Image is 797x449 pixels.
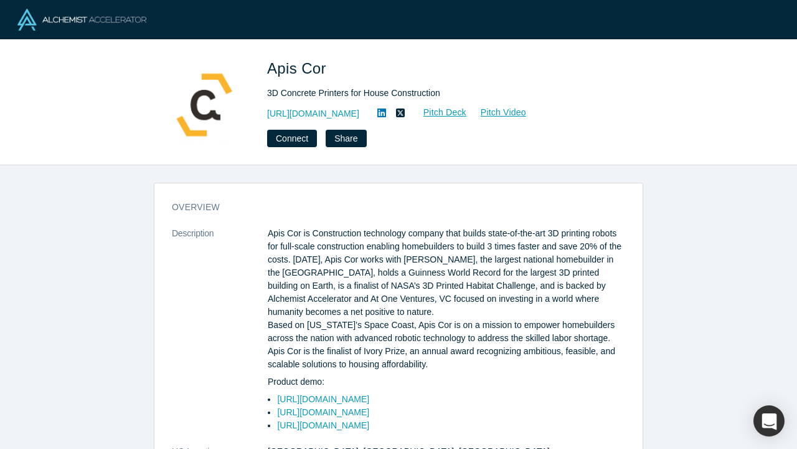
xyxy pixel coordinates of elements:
a: [URL][DOMAIN_NAME] [277,407,369,417]
a: [URL][DOMAIN_NAME] [277,394,369,404]
a: Pitch Deck [410,105,467,120]
a: [URL][DOMAIN_NAME] [267,107,359,120]
button: Connect [267,130,317,147]
h3: overview [172,201,608,214]
p: Apis Cor is Construction technology company that builds state-of-the-art 3D printing robots for f... [268,227,625,371]
img: Alchemist Logo [17,9,146,31]
span: Apis Cor [267,60,331,77]
button: Share [326,130,366,147]
p: Product demo: [268,375,625,389]
a: [URL][DOMAIN_NAME] [277,420,369,430]
dt: Description [172,227,268,445]
a: Pitch Video [467,105,527,120]
div: 3D Concrete Printers for House Construction [267,87,616,100]
img: Apis Cor's Logo [163,57,250,145]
